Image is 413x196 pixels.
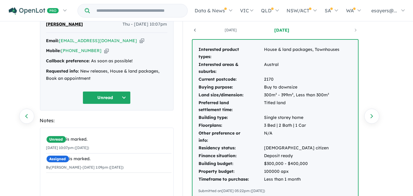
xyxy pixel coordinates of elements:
div: is marked. [46,155,172,163]
strong: Requested info: [46,68,79,74]
a: [EMAIL_ADDRESS][DOMAIN_NAME] [59,38,137,43]
td: Timeframe to purchase: [199,176,264,183]
td: Finance situation: [199,152,264,160]
td: [DEMOGRAPHIC_DATA] citizen [264,144,340,152]
td: Single storey home [264,114,340,122]
strong: Callback preference: [46,58,90,64]
div: Submitted on [DATE] 05:22pm ([DATE]) [199,188,352,194]
strong: Mobile: [46,48,61,53]
div: is marked. [46,136,172,143]
div: Notes: [40,117,174,125]
button: Unread [83,91,131,104]
small: [DATE] 10:07pm ([DATE]) [46,145,89,150]
span: Unread [46,136,66,143]
td: N/A [264,129,340,145]
strong: Email: [46,38,59,43]
td: Interested product types: [199,46,264,61]
button: Copy [104,48,109,54]
span: Assigned [46,155,69,163]
span: esayers@... [371,8,397,14]
td: 3 Bed | 2 Bath | 1 Car [264,122,340,129]
td: Buying purpose: [199,83,264,91]
td: Interested areas & suburbs: [199,61,264,76]
td: 100000 apx [264,168,340,176]
img: Openlot PRO Logo White [9,7,59,15]
div: As soon as possible! [46,58,167,65]
td: Titled land [264,99,340,114]
td: Current postcode: [199,76,264,83]
a: [DATE] [205,27,256,33]
td: $300,000 - $400,000 [264,160,340,168]
button: Copy [140,38,144,44]
div: New releases, House & land packages, Book an appointment [46,68,167,82]
td: Other preference or info: [199,129,264,145]
span: Thu - [DATE] 10:07pm [123,21,167,28]
td: House & land packages, Townhouses [264,46,340,61]
small: By [PERSON_NAME] - [DATE] 1:09pm ([DATE]) [46,165,124,170]
td: Austral [264,61,340,76]
td: Less than 1 month [264,176,340,183]
td: Preferred land settlement time: [199,99,264,114]
input: Try estate name, suburb, builder or developer [91,4,186,17]
td: Floorplans: [199,122,264,129]
td: Building type: [199,114,264,122]
span: [PERSON_NAME] [46,21,83,28]
td: Building budget: [199,160,264,168]
td: Buy to downsize [264,83,340,91]
a: [PHONE_NUMBER] [61,48,102,53]
td: Land size/dimension: [199,91,264,99]
a: [DATE] [256,27,307,33]
td: Deposit ready [264,152,340,160]
td: Property budget: [199,168,264,176]
td: 2170 [264,76,340,83]
td: Residency status: [199,144,264,152]
td: 300m² - 399m², Less than 300m² [264,91,340,99]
